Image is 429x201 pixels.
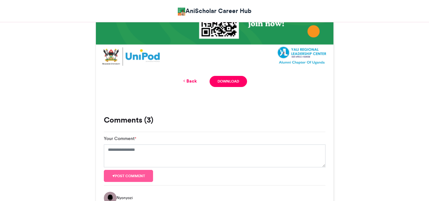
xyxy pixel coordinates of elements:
[178,6,251,16] a: AniScholar Career Hub
[104,170,153,182] button: Post comment
[104,135,136,142] label: Your Comment
[210,76,247,87] a: Download
[178,8,185,16] img: AniScholar Career Hub
[117,195,133,201] span: Nyonyozi
[182,78,197,84] a: Back
[104,116,325,124] h3: Comments (3)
